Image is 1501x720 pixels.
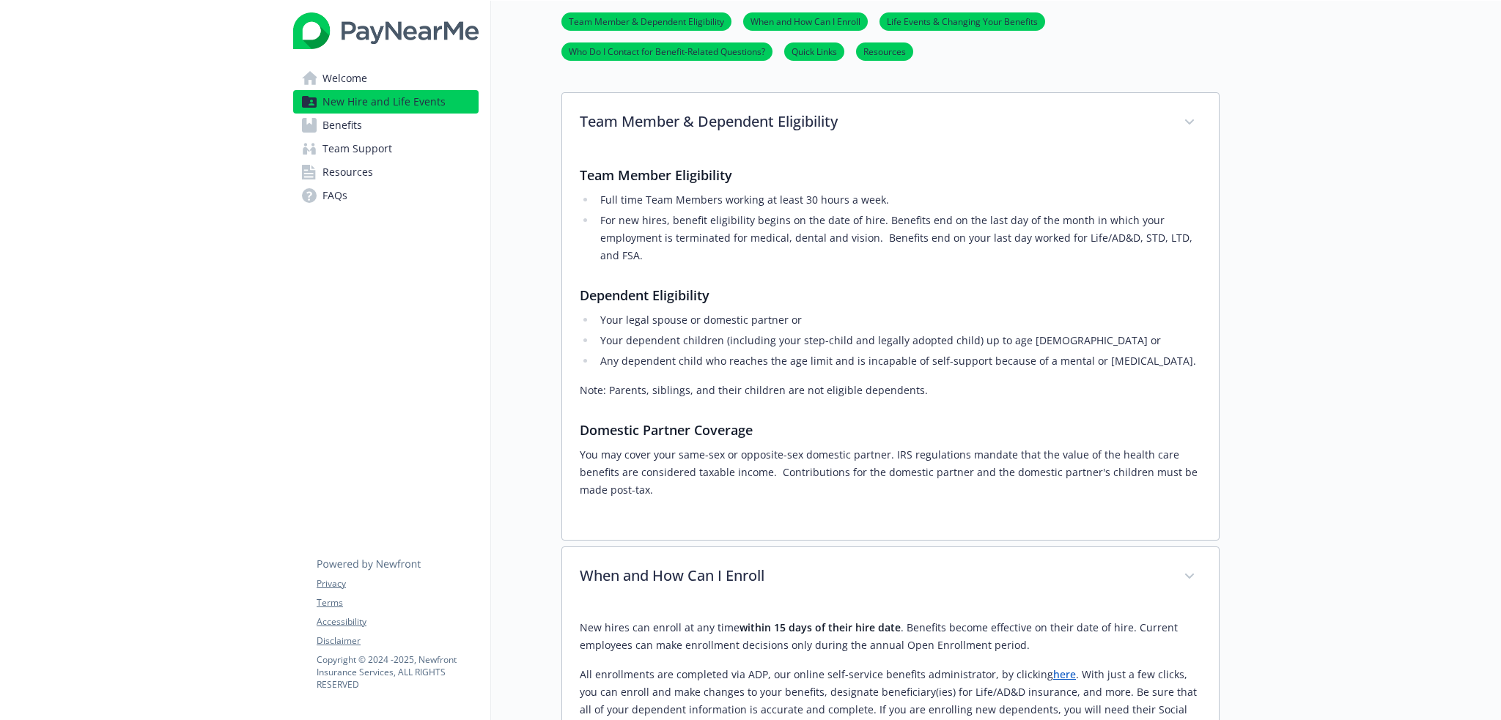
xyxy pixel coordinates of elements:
a: Who Do I Contact for Benefit-Related Questions? [561,44,772,58]
div: Team Member & Dependent Eligibility [562,93,1219,153]
a: here [1053,667,1076,681]
span: New Hire and Life Events [322,90,446,114]
p: New hires can enroll at any time . Benefits become effective on their date of hire. Current emplo... [580,619,1201,654]
a: Welcome [293,67,479,90]
a: Disclaimer [317,634,478,647]
a: Quick Links [784,44,844,58]
a: Accessibility [317,615,478,628]
h3: Team Member Eligibility [580,165,1201,185]
a: FAQs [293,184,479,207]
span: Welcome [322,67,367,90]
a: When and How Can I Enroll [743,14,868,28]
li: Full time Team Members working at least 30 hours a week. [596,191,1201,209]
h3: Dependent Eligibility [580,285,1201,305]
span: FAQs [322,184,347,207]
a: Resources [293,160,479,184]
a: Privacy [317,577,478,590]
a: Team Member & Dependent Eligibility [561,14,731,28]
p: Copyright © 2024 - 2025 , Newfront Insurance Services, ALL RIGHTS RESERVED [317,653,478,691]
p: Note: Parents, siblings, and their children are not eligible dependents. [580,382,1201,399]
span: Resources [322,160,373,184]
li: Your legal spouse or domestic partner or [596,311,1201,329]
h3: Domestic Partner Coverage [580,420,1201,440]
li: Any dependent child who reaches the age limit and is incapable of self-support because of a menta... [596,352,1201,370]
div: When and How Can I Enroll [562,547,1219,607]
a: Team Support [293,137,479,160]
p: You may cover your same-sex or opposite-sex domestic partner. IRS regulations mandate that the va... [580,446,1201,499]
p: Team Member & Dependent Eligibility [580,111,1166,133]
p: When and How Can I Enroll [580,565,1166,587]
li: Your dependent children (including your step-child and legally adopted child) up to age [DEMOGRAP... [596,332,1201,349]
a: Life Events & Changing Your Benefits [879,14,1045,28]
span: Benefits [322,114,362,137]
a: Resources [856,44,913,58]
strong: 15 days of their hire date [774,620,901,634]
span: Team Support [322,137,392,160]
a: Terms [317,596,478,609]
a: New Hire and Life Events [293,90,479,114]
div: Team Member & Dependent Eligibility [562,153,1219,540]
a: Benefits [293,114,479,137]
li: For new hires, benefit eligibility begins on the date of hire. Benefits end on the last day of th... [596,212,1201,264]
strong: within [740,620,771,634]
